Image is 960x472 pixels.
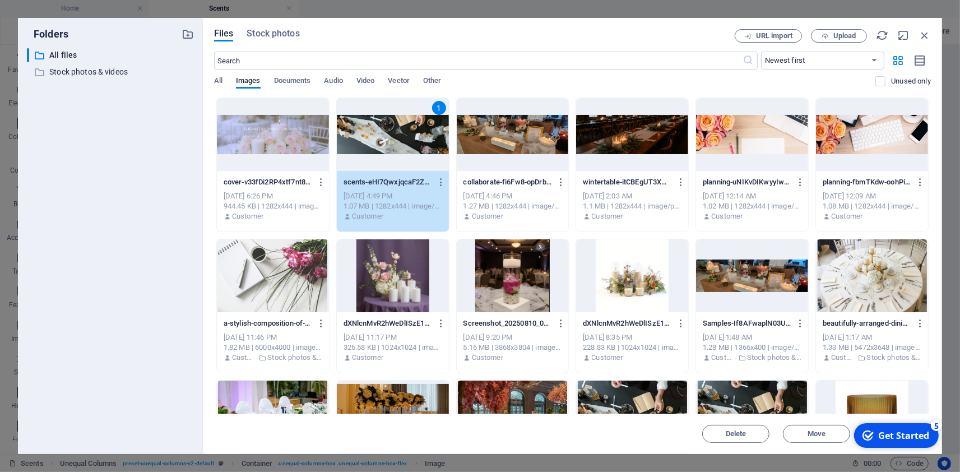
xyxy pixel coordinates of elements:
span: Vector [388,74,410,90]
span: All [214,74,222,90]
span: Add elements [208,249,264,265]
p: Customer [592,353,623,363]
p: scents-eHI7QwxjqcaF2Z65VQYxrA.png [344,177,432,187]
div: 1.08 MB | 1282x444 | image/png [823,201,921,211]
p: All files [49,49,173,62]
i: Close [919,29,931,41]
div: [DATE] 1:17 AM [823,332,921,343]
div: [DATE] 1:48 AM [703,332,801,343]
i: Reload [876,29,888,41]
span: Upload [833,33,856,39]
div: [DATE] 9:20 PM [463,332,562,343]
p: Customer [831,211,862,221]
p: Customer [592,211,623,221]
p: Screenshot_20250810_073456_Facebook-GuB4afPlYjbcD3rlncFNKw.jpg [463,318,551,328]
p: Folders [27,27,68,41]
p: wintertable-itCBEgUT3XAkQUtwxq6FXA.png [583,177,671,187]
p: Customer [831,353,855,363]
p: Customer [352,211,383,221]
div: By: Customer | Folder: Stock photos & videos [823,353,921,363]
button: Delete [702,425,769,443]
div: [DATE] 4:49 PM [344,191,442,201]
span: Images [236,74,261,90]
p: cover-v33fDi2RP4xtf7nt8vkBIA.png [224,177,312,187]
p: dXNlcnMvR2hWeDlISzE1OVNOVXlndlNheXBuUExzTTMzMy9nZW5lcmF0ZWQvY2I3NzA2YTQtM2FhNS00YzRjLWE5ZWMtZTNlO... [344,318,432,328]
div: [DATE] 11:46 PM [224,332,322,343]
div: Get Started 5 items remaining, 0% complete [7,4,91,29]
div: 1.1 MB | 1282x444 | image/png [583,201,681,211]
div: 326.58 KB | 1024x1024 | image/jpeg [344,343,442,353]
p: Customer [472,353,503,363]
p: planning-fbmTKdw-oohPihGt7K5KfA.png [823,177,911,187]
div: By: Customer | Folder: Stock photos & videos [703,353,801,363]
div: 5.16 MB | 3868x3804 | image/jpeg [463,343,562,353]
div: 1.28 MB | 1366x400 | image/png [703,343,801,353]
span: Other [423,74,441,90]
div: [DATE] 12:09 AM [823,191,921,201]
div: 5 [84,1,95,12]
span: Video [356,74,374,90]
p: Customer [472,211,503,221]
p: collaborate-fi6Fw8-opDrbjYi8Mo4jnA.png [463,177,551,187]
p: Customer [232,211,263,221]
p: Samples-If8AFwaplN03UbLSuEAtaw.png [703,318,791,328]
div: [DATE] 4:46 PM [463,191,562,201]
p: Stock photos & videos [267,353,322,363]
div: [DATE] 2:03 AM [583,191,681,201]
div: ​ [27,48,29,62]
p: Stock photos & videos [49,66,173,78]
i: Minimize [897,29,910,41]
span: Paste clipboard [268,249,330,265]
button: Upload [811,29,867,43]
p: Customer [232,353,256,363]
button: URL import [735,29,802,43]
div: [DATE] 6:26 PM [224,191,322,201]
div: 1.27 MB | 1282x444 | image/png [463,201,562,211]
div: 1.82 MB | 6000x4000 | image/jpeg [224,343,322,353]
p: Customer [352,353,383,363]
span: URL import [756,33,792,39]
div: 1 [432,101,446,115]
div: 944.45 KB | 1282x444 | image/png [224,201,322,211]
button: Move [783,425,850,443]
span: Move [808,431,825,437]
p: Customer [711,211,743,221]
i: Create new folder [182,28,194,40]
p: Stock photos & videos [867,353,921,363]
p: beautifully-arranged-dining-table-setting-with-candles-and-floral-centerpiece-perfect-for-a-weddi... [823,318,911,328]
div: Stock photos & videos [27,65,194,79]
p: planning-uNIKvDIKwyyIwXuiPtGReg.png [703,177,791,187]
span: Files [214,27,234,40]
span: Audio [324,74,342,90]
div: [DATE] 12:14 AM [703,191,801,201]
span: Stock photos [247,27,299,40]
div: 1.02 MB | 1282x444 | image/png [703,201,801,211]
input: Search [214,52,743,70]
p: Displays only files that are not in use on the website. Files added during this session can still... [891,76,931,86]
p: a-stylish-composition-of-pink-roses-a-cup-of-coffee-and-a-notepad-perfect-for-romantic-themes-yoe... [224,318,312,328]
div: 228.83 KB | 1024x1024 | image/jpeg [583,343,681,353]
p: Stock photos & videos [747,353,801,363]
div: Drop content here [18,200,520,280]
span: Documents [274,74,311,90]
div: 1.33 MB | 5472x3648 | image/jpeg [823,343,921,353]
p: dXNlcnMvR2hWeDlISzE1OVNOVXlndlNheXBuUExzTTMzMy9nZW5lcmF0ZWQvMDQzNDRiNGYtNjU4MS00ZTFmLWEyMDktYTBlY... [583,318,671,328]
div: [DATE] 11:17 PM [344,332,442,343]
p: Customer [711,353,735,363]
div: [DATE] 8:35 PM [583,332,681,343]
div: 1.07 MB | 1282x444 | image/png [344,201,442,211]
div: Get Started [31,11,82,23]
span: Delete [726,431,746,437]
